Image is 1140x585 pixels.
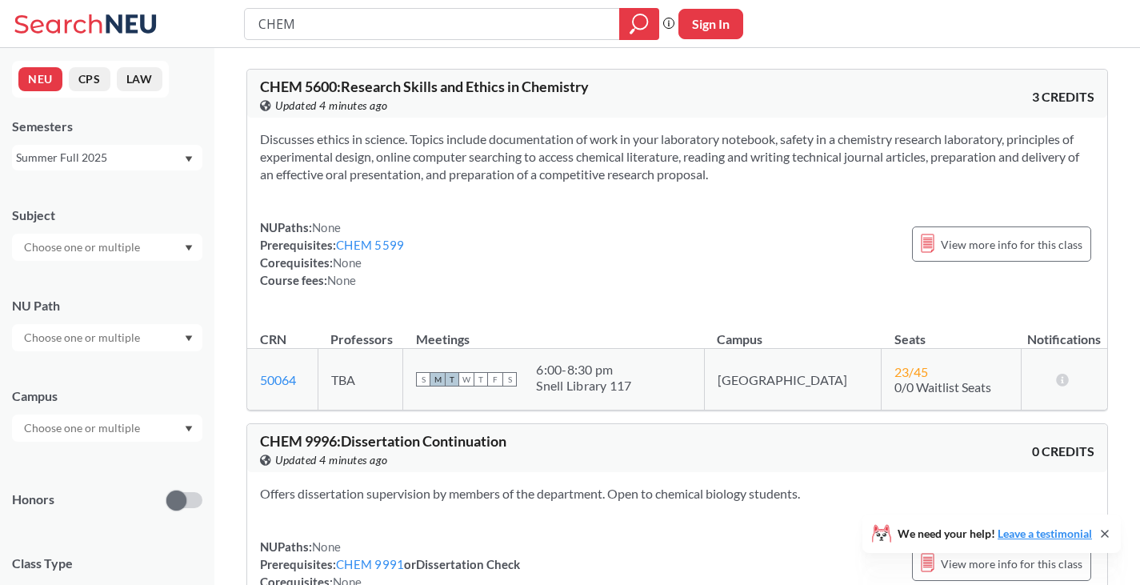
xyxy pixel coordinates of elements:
span: None [312,220,341,234]
button: CPS [69,67,110,91]
span: None [333,255,362,270]
span: M [430,372,445,387]
span: CHEM 9996 : Dissertation Continuation [260,432,506,450]
a: CHEM 5599 [336,238,404,252]
a: Leave a testimonial [998,527,1092,540]
input: Class, professor, course number, "phrase" [257,10,608,38]
span: Updated 4 minutes ago [275,97,388,114]
svg: Dropdown arrow [185,426,193,432]
td: TBA [318,349,403,411]
th: Meetings [403,315,704,349]
svg: magnifying glass [630,13,649,35]
span: T [445,372,459,387]
span: T [474,372,488,387]
svg: Dropdown arrow [185,335,193,342]
section: Discusses ethics in science. Topics include documentation of work in your laboratory notebook, sa... [260,130,1094,183]
div: Summer Full 2025 [16,149,183,166]
div: magnifying glass [619,8,659,40]
p: Honors [12,491,54,509]
span: None [327,273,356,287]
div: Snell Library 117 [536,378,631,394]
th: Seats [882,315,1022,349]
div: Summer Full 2025Dropdown arrow [12,145,202,170]
span: View more info for this class [941,554,1082,574]
a: 50064 [260,372,296,387]
span: F [488,372,502,387]
input: Choose one or multiple [16,419,150,438]
span: None [312,539,341,554]
span: View more info for this class [941,234,1082,254]
input: Choose one or multiple [16,328,150,347]
span: 3 CREDITS [1032,88,1094,106]
div: 6:00 - 8:30 pm [536,362,631,378]
div: NU Path [12,297,202,315]
section: Offers dissertation supervision by members of the department. Open to chemical biology students. [260,485,1094,503]
div: Subject [12,206,202,224]
span: 0/0 Waitlist Seats [894,379,991,395]
div: Dropdown arrow [12,324,202,351]
span: 0 CREDITS [1032,443,1094,460]
svg: Dropdown arrow [185,245,193,251]
span: 23 / 45 [894,364,928,379]
div: CRN [260,331,286,348]
td: [GEOGRAPHIC_DATA] [704,349,882,411]
div: Campus [12,387,202,405]
span: S [502,372,517,387]
input: Choose one or multiple [16,238,150,257]
button: LAW [117,67,162,91]
button: Sign In [678,9,743,39]
th: Campus [704,315,882,349]
a: CHEM 9991 [336,557,404,571]
span: CHEM 5600 : Research Skills and Ethics in Chemistry [260,78,589,95]
span: Class Type [12,555,202,572]
div: Dropdown arrow [12,415,202,442]
span: Updated 4 minutes ago [275,451,388,469]
span: W [459,372,474,387]
span: We need your help! [898,528,1092,539]
div: Semesters [12,118,202,135]
svg: Dropdown arrow [185,156,193,162]
div: Dropdown arrow [12,234,202,261]
th: Notifications [1022,315,1108,349]
div: NUPaths: Prerequisites: Corequisites: Course fees: [260,218,404,289]
button: NEU [18,67,62,91]
th: Professors [318,315,403,349]
span: S [416,372,430,387]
